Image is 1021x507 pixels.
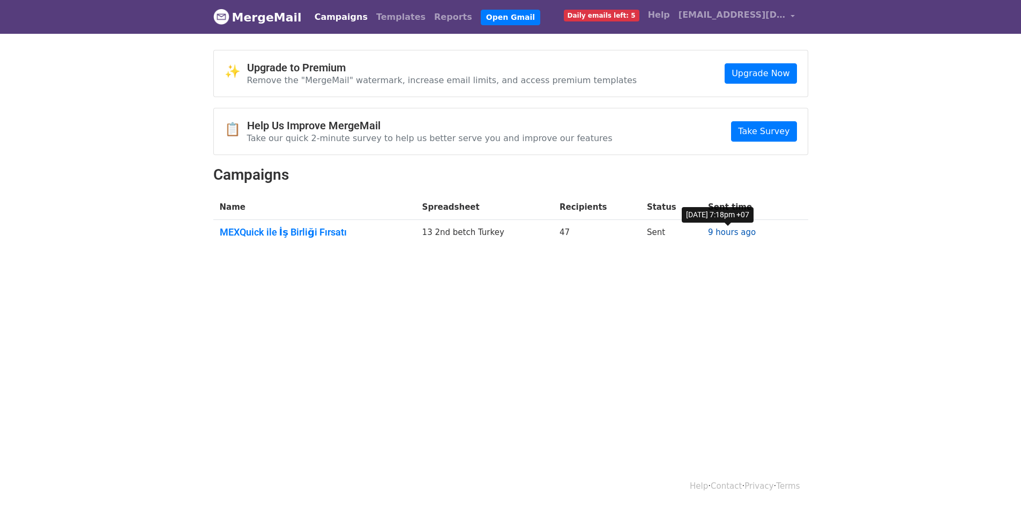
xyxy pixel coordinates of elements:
a: Upgrade Now [725,63,796,84]
a: Daily emails left: 5 [560,4,644,26]
img: MergeMail logo [213,9,229,25]
span: 📋 [225,122,247,137]
td: 47 [553,220,640,249]
a: Open Gmail [481,10,540,25]
iframe: Chat Widget [967,455,1021,507]
a: Privacy [744,481,773,491]
a: MergeMail [213,6,302,28]
a: Help [690,481,708,491]
div: [DATE] 7:18pm +07 [682,207,754,223]
td: 13 2nd betch Turkey [416,220,553,249]
th: Recipients [553,195,640,220]
span: [EMAIL_ADDRESS][DOMAIN_NAME] [679,9,786,21]
a: Take Survey [731,121,796,142]
p: Remove the "MergeMail" watermark, increase email limits, and access premium templates [247,75,637,86]
th: Name [213,195,416,220]
th: Sent time [702,195,789,220]
a: [EMAIL_ADDRESS][DOMAIN_NAME] [674,4,800,30]
a: MEXQuick ile İş Birliği Fırsatı [220,226,409,238]
a: Help [644,4,674,26]
span: Daily emails left: 5 [564,10,639,21]
h4: Help Us Improve MergeMail [247,119,613,132]
a: Campaigns [310,6,372,28]
a: Reports [430,6,476,28]
th: Spreadsheet [416,195,553,220]
td: Sent [640,220,702,249]
span: ✨ [225,64,247,79]
th: Status [640,195,702,220]
a: Terms [776,481,800,491]
h4: Upgrade to Premium [247,61,637,74]
a: Templates [372,6,430,28]
a: 9 hours ago [708,227,756,237]
a: Contact [711,481,742,491]
p: Take our quick 2-minute survey to help us better serve you and improve our features [247,133,613,144]
h2: Campaigns [213,166,808,184]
